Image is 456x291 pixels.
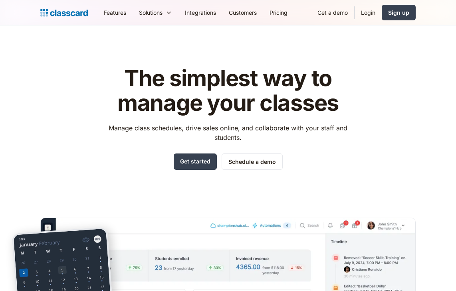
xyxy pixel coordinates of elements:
div: Solutions [133,4,178,22]
a: Schedule a demo [222,153,283,170]
div: Solutions [139,8,163,17]
a: home [40,7,88,18]
a: Pricing [263,4,294,22]
a: Get started [174,153,217,170]
a: Customers [222,4,263,22]
a: Features [97,4,133,22]
a: Sign up [382,5,416,20]
a: Integrations [178,4,222,22]
h1: The simplest way to manage your classes [101,66,355,115]
div: Sign up [388,8,409,17]
p: Manage class schedules, drive sales online, and collaborate with your staff and students. [101,123,355,142]
a: Login [355,4,382,22]
a: Get a demo [311,4,354,22]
